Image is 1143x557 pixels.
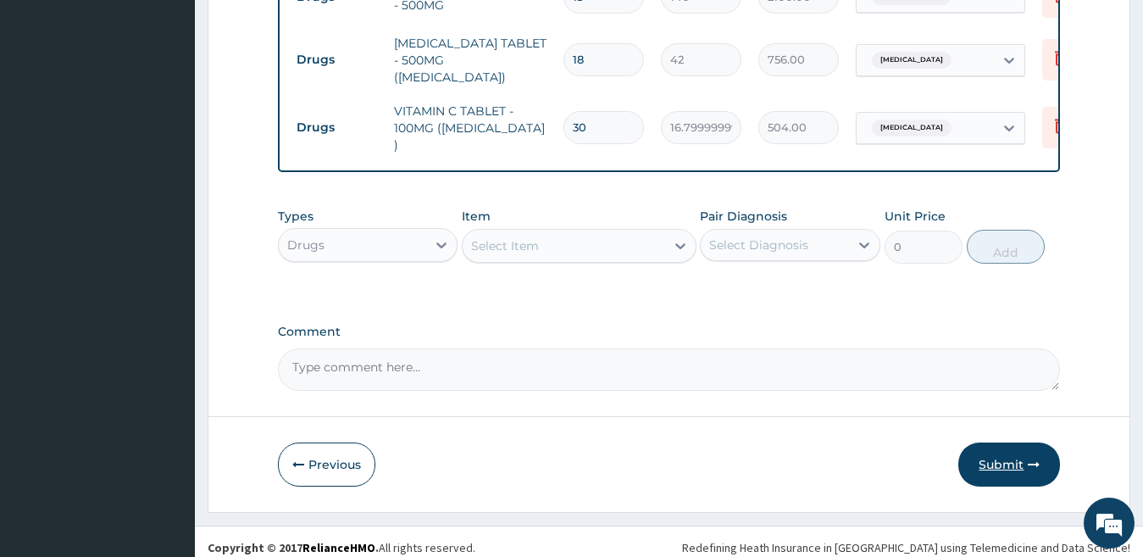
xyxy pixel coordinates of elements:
[682,539,1130,556] div: Redefining Heath Insurance in [GEOGRAPHIC_DATA] using Telemedicine and Data Science!
[278,209,313,224] label: Types
[278,443,375,487] button: Previous
[958,443,1060,487] button: Submit
[287,237,325,253] div: Drugs
[288,112,386,143] td: Drugs
[31,85,69,127] img: d_794563401_company_1708531726252_794563401
[462,208,491,225] label: Item
[208,540,379,555] strong: Copyright © 2017 .
[872,120,952,136] span: [MEDICAL_DATA]
[872,52,952,69] span: [MEDICAL_DATA]
[709,237,808,253] div: Select Diagnosis
[8,374,323,433] textarea: Type your message and hit 'Enter'
[288,44,386,75] td: Drugs
[302,540,375,555] a: RelianceHMO
[386,26,555,94] td: [MEDICAL_DATA] TABLET - 500MG ([MEDICAL_DATA])
[278,8,319,49] div: Minimize live chat window
[278,325,1061,339] label: Comment
[471,237,539,254] div: Select Item
[88,95,285,117] div: Chat with us now
[700,208,787,225] label: Pair Diagnosis
[967,230,1045,264] button: Add
[98,169,234,340] span: We're online!
[386,94,555,162] td: VITAMIN C TABLET - 100MG ([MEDICAL_DATA] )
[885,208,946,225] label: Unit Price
